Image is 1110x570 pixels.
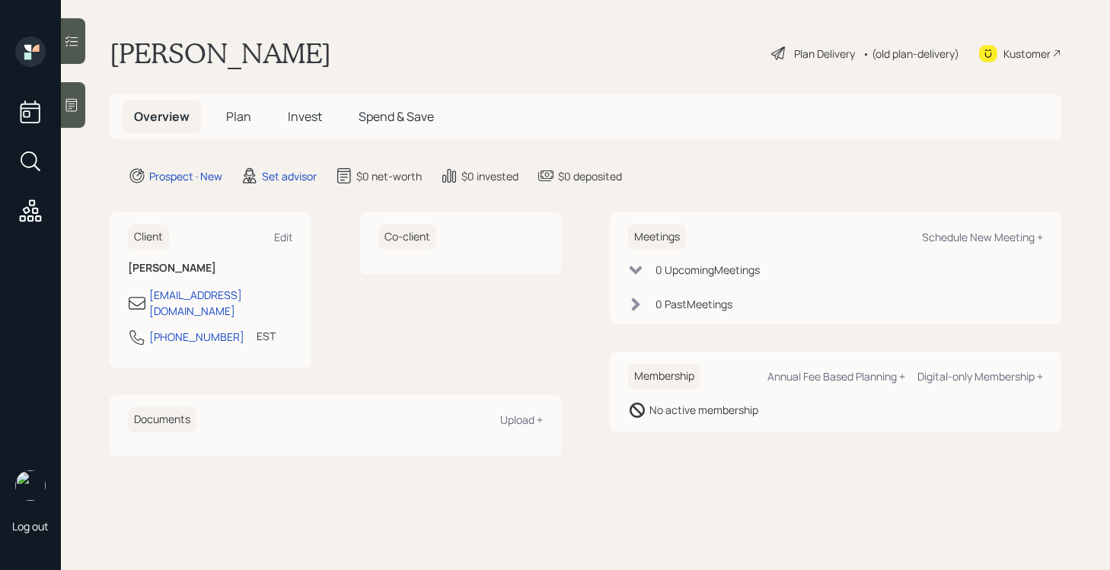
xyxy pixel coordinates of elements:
div: Set advisor [262,168,317,184]
div: $0 invested [461,168,518,184]
span: Overview [134,108,190,125]
div: Annual Fee Based Planning + [767,369,905,384]
h6: [PERSON_NAME] [128,262,293,275]
img: retirable_logo.png [15,470,46,501]
h6: Client [128,224,169,250]
div: $0 deposited [558,168,622,184]
h6: Meetings [628,224,686,250]
h6: Co-client [378,224,436,250]
div: • (old plan-delivery) [863,46,959,62]
div: Digital-only Membership + [917,369,1043,384]
div: 0 Past Meeting s [655,296,732,312]
h6: Documents [128,407,196,432]
span: Plan [226,108,251,125]
div: [EMAIL_ADDRESS][DOMAIN_NAME] [149,287,293,319]
h6: Membership [628,364,700,389]
span: Invest [288,108,322,125]
span: Spend & Save [359,108,434,125]
div: Edit [274,230,293,244]
h1: [PERSON_NAME] [110,37,331,70]
div: No active membership [649,402,758,418]
div: Schedule New Meeting + [922,230,1043,244]
div: Plan Delivery [794,46,855,62]
div: Upload + [500,412,543,427]
div: Log out [12,519,49,533]
div: [PHONE_NUMBER] [149,329,244,345]
div: $0 net-worth [356,168,422,184]
div: Prospect · New [149,168,222,184]
div: Kustomer [1003,46,1051,62]
div: 0 Upcoming Meeting s [655,262,760,278]
div: EST [257,328,276,344]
